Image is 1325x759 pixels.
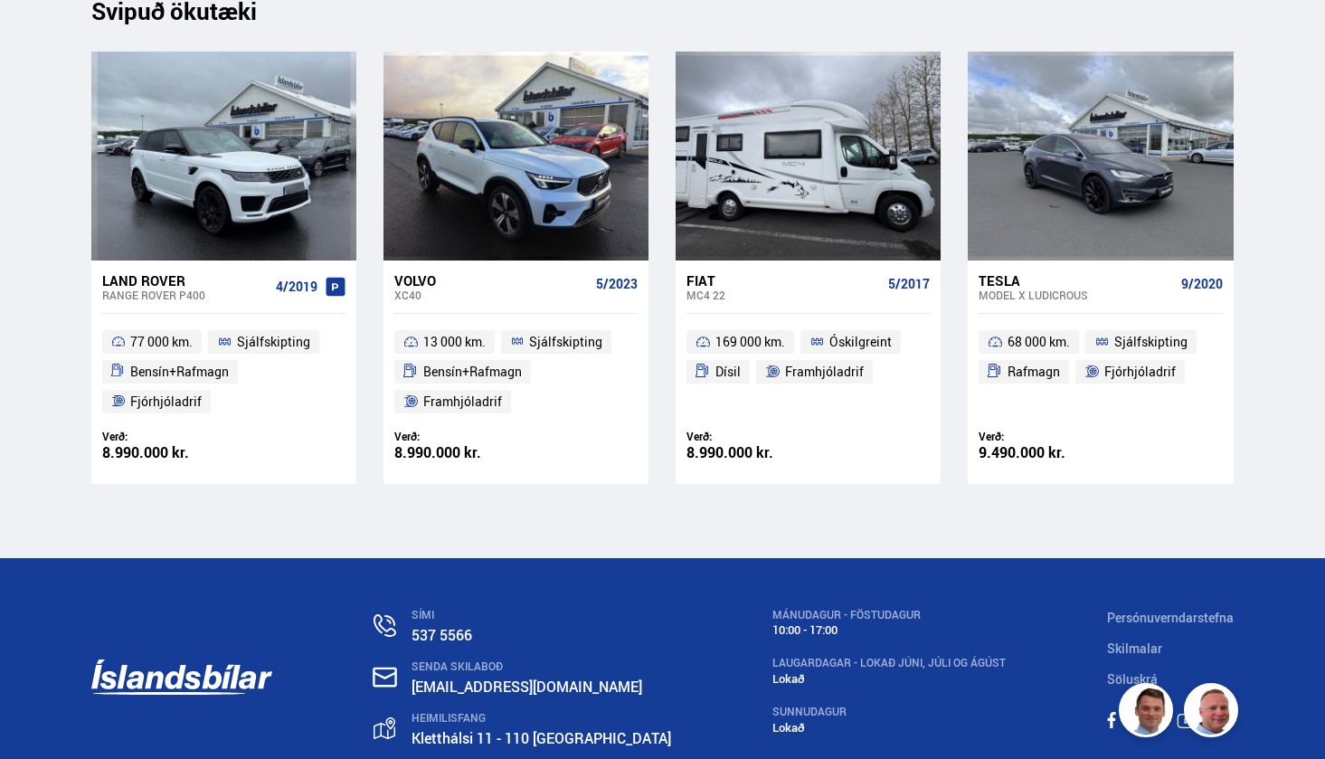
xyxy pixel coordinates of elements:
span: Fjórhjóladrif [130,391,202,413]
div: Verð: [394,430,516,443]
button: Open LiveChat chat widget [14,7,69,62]
div: LAUGARDAGAR - Lokað Júni, Júli og Ágúst [772,657,1006,669]
a: [EMAIL_ADDRESS][DOMAIN_NAME] [412,677,642,697]
div: Lokað [772,721,1006,735]
span: 9/2020 [1181,277,1223,291]
div: 8.990.000 kr. [102,445,224,460]
img: nHj8e-n-aHgjukTg.svg [373,667,397,688]
div: Tesla [979,272,1173,289]
img: gp4YpyYFnEr45R34.svg [374,717,395,740]
div: Verð: [102,430,224,443]
a: Persónuverndarstefna [1107,609,1234,626]
span: Dísil [715,361,741,383]
span: Bensín+Rafmagn [130,361,229,383]
div: SENDA SKILABOÐ [412,660,671,673]
span: Framhjóladrif [785,361,864,383]
div: Range Rover P400 [102,289,269,301]
a: Kletthálsi 11 - 110 [GEOGRAPHIC_DATA] [412,728,671,748]
div: Verð: [979,430,1101,443]
div: Volvo [394,272,589,289]
div: Model X LUDICROUS [979,289,1173,301]
span: Rafmagn [1008,361,1060,383]
a: Söluskrá [1107,670,1158,688]
span: Bensín+Rafmagn [423,361,522,383]
a: Tesla Model X LUDICROUS 9/2020 68 000 km. Sjálfskipting Rafmagn Fjórhjóladrif Verð: 9.490.000 kr. [968,261,1233,484]
span: 77 000 km. [130,331,193,353]
div: 10:00 - 17:00 [772,623,1006,637]
span: Fjórhjóladrif [1104,361,1176,383]
span: Framhjóladrif [423,391,502,413]
span: Sjálfskipting [529,331,602,353]
span: 5/2023 [596,277,638,291]
div: SÍMI [412,609,671,621]
div: 8.990.000 kr. [686,445,809,460]
span: 169 000 km. [715,331,785,353]
div: Land Rover [102,272,269,289]
img: FbJEzSuNWCJXmdc-.webp [1122,686,1176,740]
a: Fiat MC4 22 5/2017 169 000 km. Óskilgreint Dísil Framhjóladrif Verð: 8.990.000 kr. [676,261,941,484]
a: 537 5566 [412,625,472,645]
a: Land Rover Range Rover P400 4/2019 77 000 km. Sjálfskipting Bensín+Rafmagn Fjórhjóladrif Verð: 8.... [91,261,356,484]
div: HEIMILISFANG [412,712,671,725]
span: 4/2019 [276,280,317,294]
div: Fiat [686,272,881,289]
span: Sjálfskipting [237,331,310,353]
img: siFngHWaQ9KaOqBr.png [1187,686,1241,740]
div: Verð: [686,430,809,443]
div: 9.490.000 kr. [979,445,1101,460]
span: 68 000 km. [1008,331,1070,353]
div: Lokað [772,672,1006,686]
div: MC4 22 [686,289,881,301]
span: 5/2017 [888,277,930,291]
img: n0V2lOsqF3l1V2iz.svg [374,614,396,637]
div: XC40 [394,289,589,301]
span: 13 000 km. [423,331,486,353]
a: Volvo XC40 5/2023 13 000 km. Sjálfskipting Bensín+Rafmagn Framhjóladrif Verð: 8.990.000 kr. [383,261,648,484]
div: MÁNUDAGUR - FÖSTUDAGUR [772,609,1006,621]
span: Óskilgreint [829,331,892,353]
div: 8.990.000 kr. [394,445,516,460]
span: Sjálfskipting [1114,331,1188,353]
a: Skilmalar [1107,640,1162,657]
div: SUNNUDAGUR [772,706,1006,718]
